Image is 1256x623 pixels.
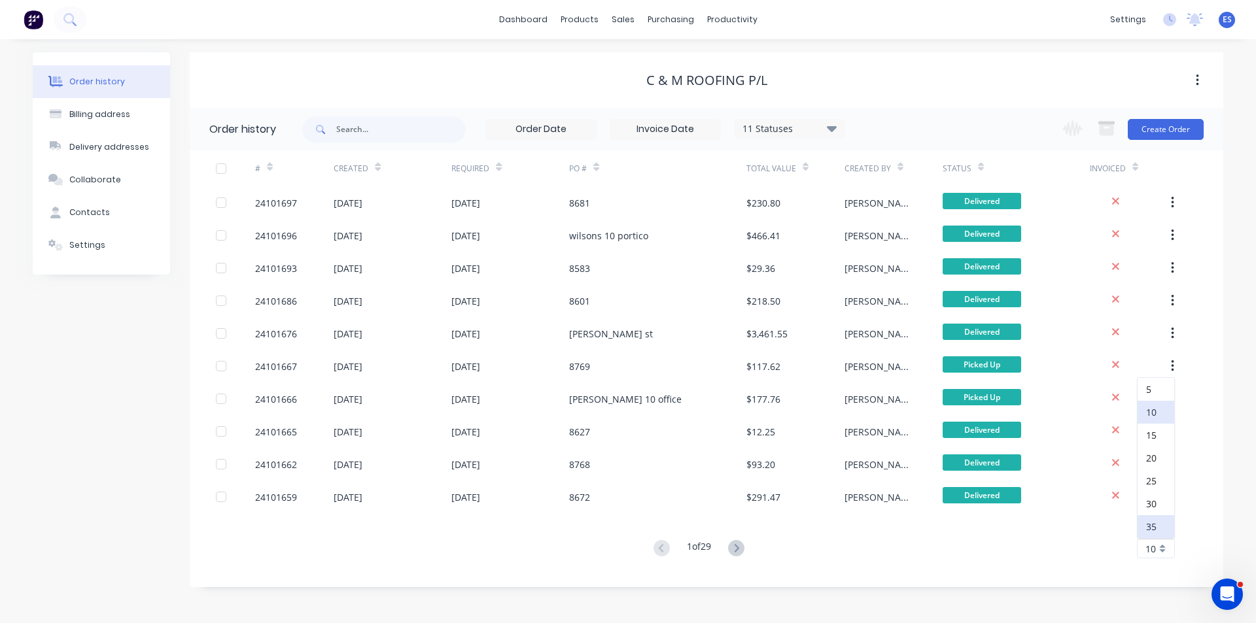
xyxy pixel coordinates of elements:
[69,239,105,251] div: Settings
[943,422,1021,438] span: Delivered
[569,392,682,406] div: [PERSON_NAME] 10 office
[735,122,845,136] div: 11 Statuses
[334,150,451,186] div: Created
[845,294,916,308] div: [PERSON_NAME]
[334,360,362,373] div: [DATE]
[569,425,590,439] div: 8627
[1138,492,1174,515] div: 30
[569,261,590,275] div: 8583
[451,261,480,275] div: [DATE]
[746,196,780,210] div: $230.80
[943,487,1021,503] span: Delivered
[569,196,590,210] div: 8681
[33,98,170,131] button: Billing address
[1138,515,1174,538] div: 35
[69,141,149,153] div: Delivery addresses
[1223,14,1232,25] span: ES
[746,229,780,243] div: $466.41
[255,229,297,243] div: 24101696
[569,490,590,504] div: 8672
[451,163,489,175] div: Required
[569,458,590,471] div: 8768
[1090,150,1168,186] div: Invoiced
[569,294,590,308] div: 8601
[33,229,170,261] button: Settings
[255,150,334,186] div: #
[255,196,297,210] div: 24101697
[701,10,764,29] div: productivity
[255,294,297,308] div: 24101686
[687,539,711,558] div: 1 of 29
[1212,579,1243,610] iframe: Intercom live chat
[24,10,43,29] img: Factory
[255,458,297,471] div: 24101662
[746,360,780,373] div: $117.62
[334,294,362,308] div: [DATE]
[334,327,362,341] div: [DATE]
[33,65,170,98] button: Order history
[1138,424,1174,446] div: 15
[336,116,466,143] input: Search...
[746,163,796,175] div: Total Value
[569,360,590,373] div: 8769
[943,163,971,175] div: Status
[1138,469,1174,492] div: 25
[451,458,480,471] div: [DATE]
[641,10,701,29] div: purchasing
[569,229,648,243] div: wilsons 10 portico
[746,458,775,471] div: $93.20
[943,324,1021,340] span: Delivered
[451,150,569,186] div: Required
[334,196,362,210] div: [DATE]
[451,490,480,504] div: [DATE]
[943,150,1090,186] div: Status
[845,360,916,373] div: [PERSON_NAME]
[943,193,1021,209] span: Delivered
[746,294,780,308] div: $218.50
[255,392,297,406] div: 24101666
[451,294,480,308] div: [DATE]
[845,196,916,210] div: [PERSON_NAME]
[33,163,170,196] button: Collaborate
[746,261,775,275] div: $29.36
[255,327,297,341] div: 24101676
[569,327,653,341] div: [PERSON_NAME] st
[334,490,362,504] div: [DATE]
[451,425,480,439] div: [DATE]
[610,120,720,139] input: Invoice Date
[486,120,596,139] input: Order Date
[845,490,916,504] div: [PERSON_NAME]
[845,458,916,471] div: [PERSON_NAME]
[746,327,788,341] div: $3,461.55
[746,392,780,406] div: $177.76
[845,327,916,341] div: [PERSON_NAME]
[746,150,845,186] div: Total Value
[1128,119,1204,140] button: Create Order
[255,163,260,175] div: #
[451,360,480,373] div: [DATE]
[845,150,943,186] div: Created By
[943,258,1021,275] span: Delivered
[943,356,1021,373] span: Picked Up
[255,490,297,504] div: 24101659
[209,122,276,137] div: Order history
[451,229,480,243] div: [DATE]
[69,207,110,218] div: Contacts
[943,291,1021,307] span: Delivered
[605,10,641,29] div: sales
[1145,542,1156,556] span: 10
[1138,378,1174,401] div: 5
[255,360,297,373] div: 24101667
[646,73,767,88] div: C & M Roofing P/L
[746,425,775,439] div: $12.25
[33,196,170,229] button: Contacts
[746,490,780,504] div: $291.47
[1104,10,1153,29] div: settings
[845,425,916,439] div: [PERSON_NAME]
[569,150,746,186] div: PO #
[451,196,480,210] div: [DATE]
[569,163,587,175] div: PO #
[334,163,368,175] div: Created
[943,389,1021,405] span: Picked Up
[334,392,362,406] div: [DATE]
